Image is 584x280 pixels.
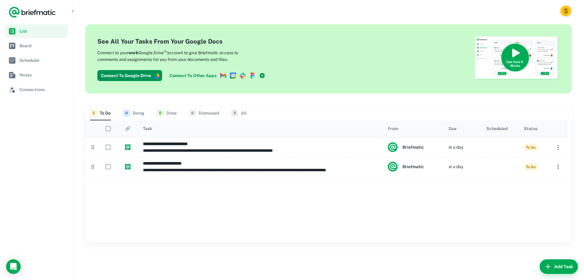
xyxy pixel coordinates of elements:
span: Notes [19,72,65,78]
span: To Do [524,163,537,171]
div: Due [449,126,457,131]
span: Connections [19,86,65,93]
a: Board [5,39,68,52]
b: work [128,50,138,55]
span: 0 [157,109,164,117]
div: Status [524,126,537,131]
span: List [19,28,65,34]
a: List [5,24,68,38]
span: 2 [90,109,97,117]
button: Connect To Google Drive [97,70,162,81]
span: Board [19,42,65,49]
button: Add Task [540,259,578,274]
img: system.png [388,162,398,172]
span: 2 [231,109,238,117]
button: Done [157,106,177,120]
div: Briefmatic [388,162,424,172]
img: https://app.briefmatic.com/assets/integrations/system.png [125,144,130,150]
h6: Briefmatic [402,144,424,151]
a: Connect To Other Apps [167,70,268,81]
img: https://app.briefmatic.com/assets/integrations/system.png [125,164,130,169]
button: Dismissed [189,106,219,120]
button: All [231,106,246,120]
span: 0 [189,109,196,117]
div: in a day [449,138,463,157]
div: 🔗 [125,126,130,131]
h4: See All Your Tasks From Your Google Docs [97,37,268,46]
div: Scheduled [486,126,508,131]
div: Briefmatic [388,142,424,152]
p: Connect to your Google Drive account to give Briefmatic access to comments and assignments for yo... [97,48,259,63]
h6: Briefmatic [402,163,424,170]
button: Account button [560,5,572,17]
div: Task [143,126,152,131]
span: To Do [524,144,537,151]
button: To Do [90,106,111,120]
a: Logo [9,6,56,18]
div: in a day [449,157,463,176]
sup: ™ [164,49,167,53]
img: system.png [388,142,398,152]
div: S [561,6,571,16]
a: Notes [5,68,68,82]
a: Scheduler [5,54,68,67]
a: Connections [5,83,68,96]
button: Doing [123,106,144,120]
span: Scheduler [19,57,65,64]
span: 0 [123,109,130,117]
img: See How Briefmatic Works [474,37,560,81]
div: Load Chat [6,259,21,274]
div: From [388,126,398,131]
